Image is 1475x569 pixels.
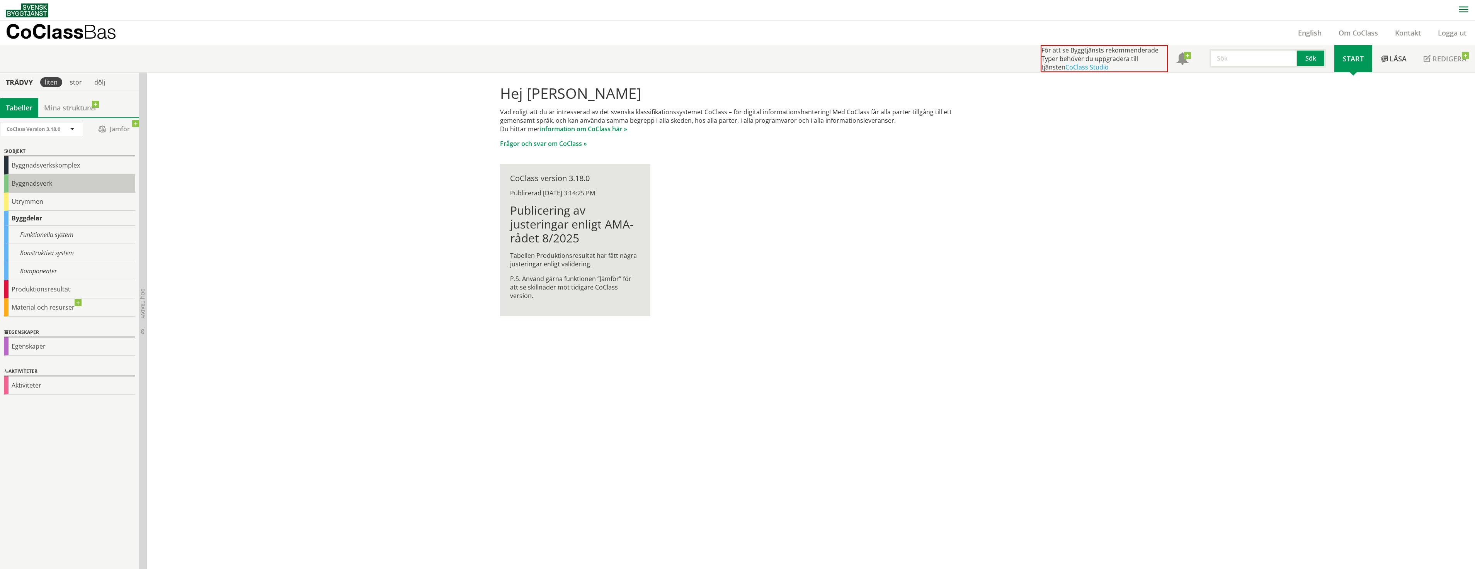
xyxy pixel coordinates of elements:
img: Svensk Byggtjänst [6,3,48,17]
p: CoClass [6,27,116,36]
a: CoClassBas [6,21,133,45]
a: English [1290,28,1330,37]
a: Mina strukturer [38,98,103,117]
div: Egenskaper [4,337,135,356]
span: Notifikationer [1176,53,1189,66]
div: Byggnadsverkskomplex [4,156,135,174]
a: Logga ut [1429,28,1475,37]
span: Jämför [91,122,137,136]
div: Komponenter [4,262,135,280]
div: Produktionsresultat [4,280,135,298]
span: Bas [83,20,116,43]
div: Aktiviteter [4,376,135,395]
div: Trädvy [2,78,37,86]
div: Egenskaper [4,328,135,337]
a: information om CoClass här » [540,125,627,133]
a: Kontakt [1387,28,1429,37]
div: liten [40,77,62,87]
div: Byggnadsverk [4,174,135,193]
span: Läsa [1390,54,1407,63]
div: Aktiviteter [4,367,135,376]
h1: Hej [PERSON_NAME] [500,85,975,102]
div: dölj [90,77,110,87]
div: Publicerad [DATE] 3:14:25 PM [510,189,640,197]
span: Start [1343,54,1364,63]
span: CoClass Version 3.18.0 [7,125,60,132]
input: Sök [1210,49,1297,68]
a: Frågor och svar om CoClass » [500,139,587,148]
div: Byggdelar [4,211,135,226]
span: Redigera [1432,54,1466,63]
a: Läsa [1372,45,1415,72]
p: Tabellen Produktionsresultat har fått några justeringar enligt validering. [510,251,640,268]
div: CoClass version 3.18.0 [510,174,640,183]
button: Sök [1297,49,1326,68]
span: Dölj trädvy [140,288,146,318]
p: P.S. Använd gärna funktionen ”Jämför” för att se skillnader mot tidigare CoClass version. [510,274,640,300]
div: Utrymmen [4,193,135,211]
p: Vad roligt att du är intresserad av det svenska klassifikationssystemet CoClass – för digital inf... [500,108,975,133]
a: CoClass Studio [1065,63,1109,71]
div: Funktionella system [4,226,135,244]
div: Konstruktiva system [4,244,135,262]
a: Start [1334,45,1372,72]
a: Redigera [1415,45,1475,72]
div: För att se Byggtjänsts rekommenderade Typer behöver du uppgradera till tjänsten [1041,45,1168,72]
div: Material och resurser [4,298,135,317]
div: stor [65,77,87,87]
h1: Publicering av justeringar enligt AMA-rådet 8/2025 [510,203,640,245]
a: Om CoClass [1330,28,1387,37]
div: Objekt [4,147,135,156]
